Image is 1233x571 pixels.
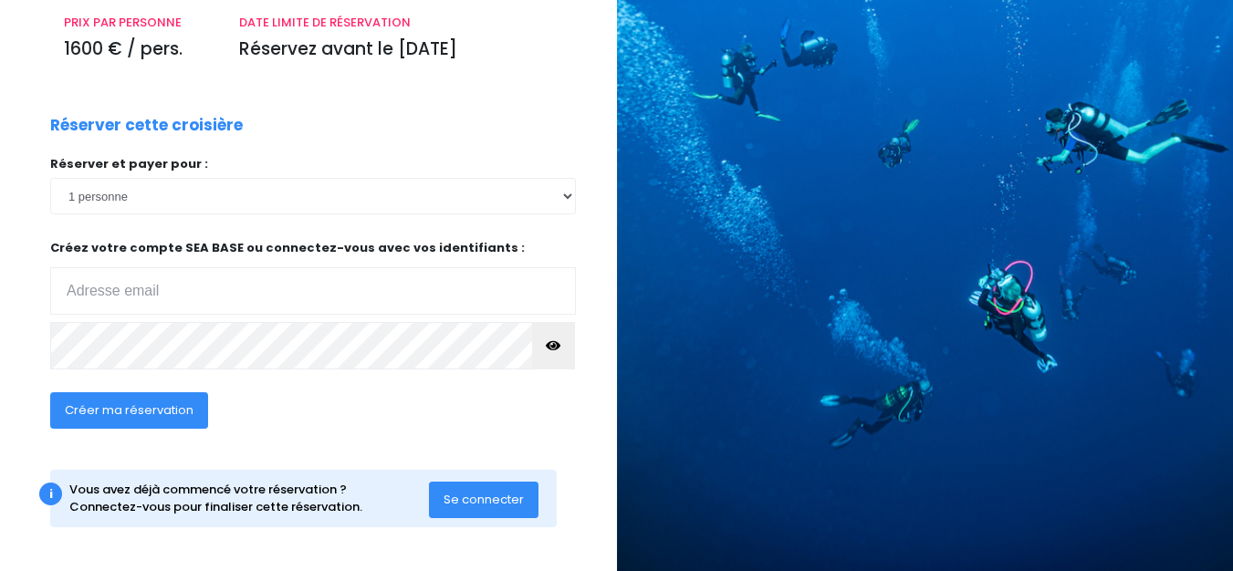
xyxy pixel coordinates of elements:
p: PRIX PAR PERSONNE [64,14,212,32]
button: Créer ma réservation [50,392,208,429]
p: Réserver et payer pour : [50,155,576,173]
p: Réserver cette croisière [50,114,243,138]
div: i [39,483,62,505]
p: Réservez avant le [DATE] [239,36,562,63]
p: Créez votre compte SEA BASE ou connectez-vous avec vos identifiants : [50,239,576,315]
span: Se connecter [444,491,524,508]
p: 1600 € / pers. [64,36,212,63]
p: DATE LIMITE DE RÉSERVATION [239,14,562,32]
button: Se connecter [429,482,538,518]
a: Se connecter [429,491,538,506]
div: Vous avez déjà commencé votre réservation ? Connectez-vous pour finaliser cette réservation. [69,481,429,516]
input: Adresse email [50,267,576,315]
span: Créer ma réservation [65,401,193,419]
